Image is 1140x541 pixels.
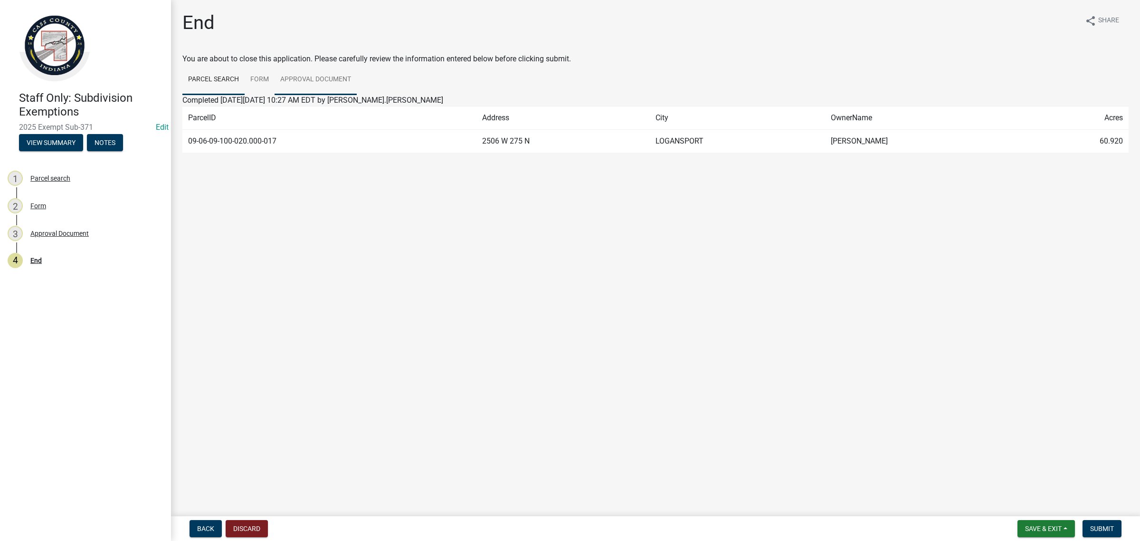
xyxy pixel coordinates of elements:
[1077,11,1127,30] button: shareShare
[275,65,357,95] a: Approval Document
[476,130,650,153] td: 2506 W 275 N
[245,65,275,95] a: Form
[182,130,476,153] td: 09-06-09-100-020.000-017
[650,106,825,130] td: City
[226,520,268,537] button: Discard
[1025,525,1062,532] span: Save & Exit
[1090,525,1114,532] span: Submit
[1017,520,1075,537] button: Save & Exit
[476,106,650,130] td: Address
[30,203,46,209] div: Form
[825,130,1026,153] td: [PERSON_NAME]
[8,198,23,213] div: 2
[19,123,152,132] span: 2025 Exempt Sub-371
[1083,520,1121,537] button: Submit
[87,134,123,151] button: Notes
[650,130,825,153] td: LOGANSPORT
[30,175,70,182] div: Parcel search
[156,123,169,132] a: Edit
[190,520,222,537] button: Back
[8,226,23,241] div: 3
[182,53,1129,172] div: You are about to close this application. Please carefully review the information entered below be...
[1085,15,1096,27] i: share
[182,65,245,95] a: Parcel search
[1026,130,1129,153] td: 60.920
[182,106,476,130] td: ParcelID
[197,525,214,532] span: Back
[87,139,123,147] wm-modal-confirm: Notes
[825,106,1026,130] td: OwnerName
[30,257,42,264] div: End
[19,139,83,147] wm-modal-confirm: Summary
[8,171,23,186] div: 1
[1026,106,1129,130] td: Acres
[1098,15,1119,27] span: Share
[156,123,169,132] wm-modal-confirm: Edit Application Number
[30,230,89,237] div: Approval Document
[182,11,215,34] h1: End
[8,253,23,268] div: 4
[19,91,163,119] h4: Staff Only: Subdivision Exemptions
[19,134,83,151] button: View Summary
[19,10,90,81] img: Cass County, Indiana
[182,96,443,105] span: Completed [DATE][DATE] 10:27 AM EDT by [PERSON_NAME].[PERSON_NAME]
